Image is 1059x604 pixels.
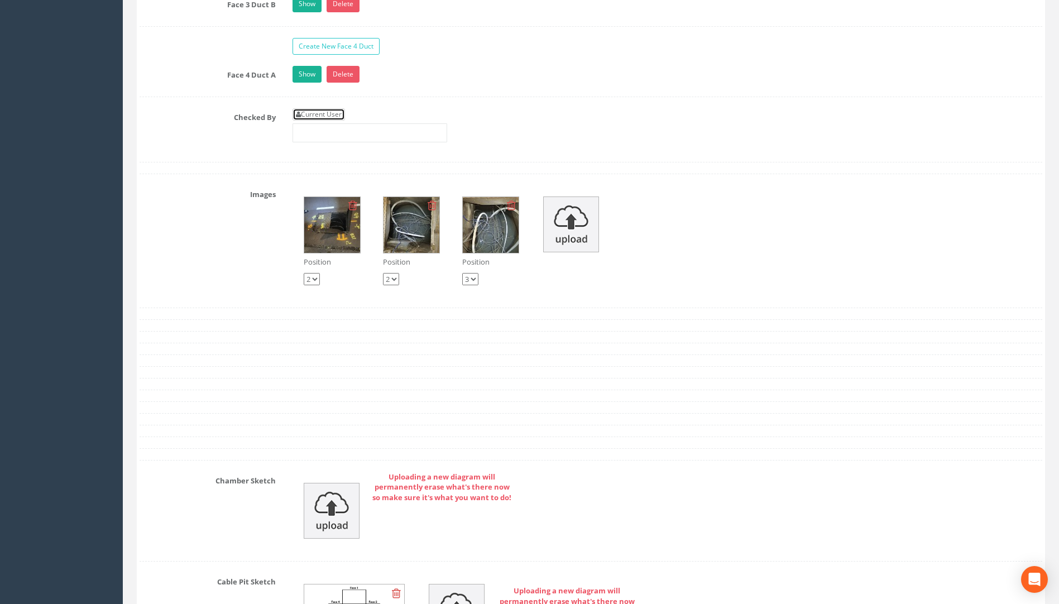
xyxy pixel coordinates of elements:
[131,573,284,587] label: Cable Pit Sketch
[293,108,345,121] a: Current User
[384,197,439,253] img: 45cfe40d-0e21-5726-20da-68d086eae1ce_cac36e1f-cf22-9a1a-bd29-0ec621b73a86_thumb.jpg
[304,483,360,539] img: upload_icon.png
[304,257,361,267] p: Position
[304,197,360,253] img: 45cfe40d-0e21-5726-20da-68d086eae1ce_8a4b10ee-294f-4230-e0f5-acbded8cd38c_thumb.jpg
[1021,566,1048,593] div: Open Intercom Messenger
[131,472,284,486] label: Chamber Sketch
[327,66,360,83] a: Delete
[131,185,284,200] label: Images
[131,108,284,123] label: Checked By
[463,197,519,253] img: 45cfe40d-0e21-5726-20da-68d086eae1ce_e3702cdd-00d4-a7d2-0340-2826cfe81b3e_thumb.jpg
[293,38,380,55] a: Create New Face 4 Duct
[462,257,519,267] p: Position
[131,66,284,80] label: Face 4 Duct A
[293,66,322,83] a: Show
[372,472,511,502] strong: Uploading a new diagram will permanently erase what's there now so make sure it's what you want t...
[543,196,599,252] img: upload_icon.png
[383,257,440,267] p: Position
